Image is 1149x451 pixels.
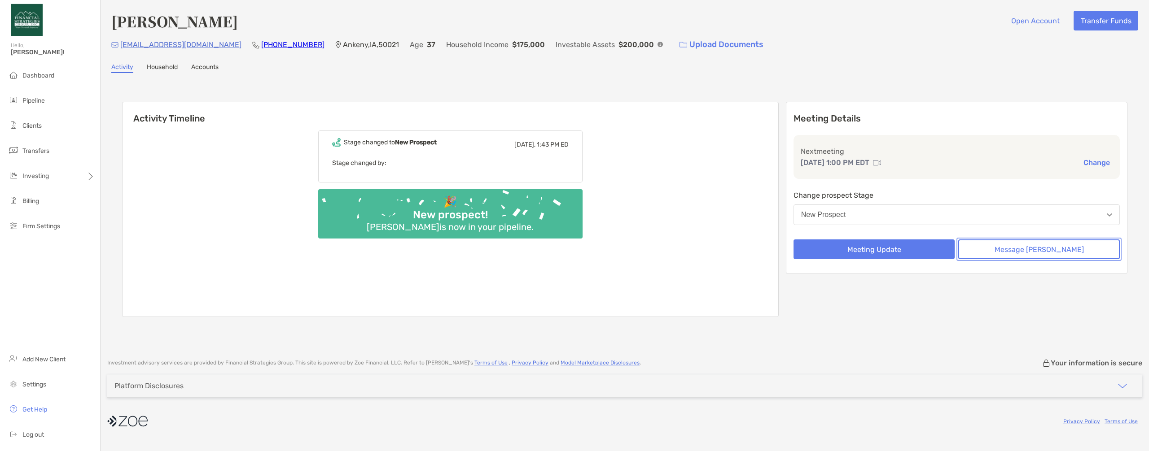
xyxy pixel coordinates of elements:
[332,157,569,169] p: Stage changed by:
[8,429,19,439] img: logout icon
[556,39,615,50] p: Investable Assets
[1107,213,1112,217] img: Open dropdown arrow
[801,211,846,219] div: New Prospect
[512,360,548,366] a: Privacy Policy
[1117,381,1128,391] img: icon arrow
[474,360,508,366] a: Terms of Use
[22,222,60,230] span: Firm Settings
[801,146,1113,157] p: Next meeting
[147,63,178,73] a: Household
[11,48,95,56] span: [PERSON_NAME]!
[409,208,491,221] div: New prospect!
[440,195,460,208] div: 🎉
[22,406,47,413] span: Get Help
[252,41,259,48] img: Phone Icon
[410,39,423,50] p: Age
[111,11,238,31] h4: [PERSON_NAME]
[395,139,437,146] b: New Prospect
[343,39,399,50] p: Ankeny , IA , 50021
[332,138,341,147] img: Event icon
[8,403,19,414] img: get-help icon
[8,353,19,364] img: add_new_client icon
[114,382,184,390] div: Platform Disclosures
[1074,11,1138,30] button: Transfer Funds
[794,190,1120,201] p: Change prospect Stage
[8,69,19,80] img: dashboard icon
[958,239,1120,259] button: Message [PERSON_NAME]
[658,42,663,47] img: Info Icon
[22,431,44,438] span: Log out
[680,42,687,48] img: button icon
[335,41,341,48] img: Location Icon
[107,360,641,366] p: Investment advisory services are provided by Financial Strategies Group . This site is powered by...
[794,113,1120,124] p: Meeting Details
[22,122,42,130] span: Clients
[261,40,325,49] a: [PHONE_NUMBER]
[8,120,19,130] img: clients icon
[123,102,778,124] h6: Activity Timeline
[22,381,46,388] span: Settings
[22,72,54,79] span: Dashboard
[22,147,49,155] span: Transfers
[801,157,869,168] p: [DATE] 1:00 PM EDT
[11,4,43,36] img: Zoe Logo
[111,42,118,48] img: Email Icon
[1081,158,1113,167] button: Change
[22,97,45,104] span: Pipeline
[363,221,537,232] div: [PERSON_NAME] is now in your pipeline.
[794,204,1120,225] button: New Prospect
[22,172,49,180] span: Investing
[22,197,39,205] span: Billing
[120,39,241,50] p: [EMAIL_ADDRESS][DOMAIN_NAME]
[512,39,545,50] p: $175,000
[8,95,19,105] img: pipeline icon
[1105,418,1138,425] a: Terms of Use
[1051,359,1142,367] p: Your information is secure
[1004,11,1066,30] button: Open Account
[873,159,881,166] img: communication type
[318,189,583,231] img: Confetti
[8,220,19,231] img: firm-settings icon
[794,239,955,259] button: Meeting Update
[514,141,535,148] span: [DATE],
[191,63,219,73] a: Accounts
[344,139,437,146] div: Stage changed to
[8,145,19,156] img: transfers icon
[8,378,19,389] img: settings icon
[618,39,654,50] p: $200,000
[8,195,19,206] img: billing icon
[111,63,133,73] a: Activity
[427,39,435,50] p: 37
[1063,418,1100,425] a: Privacy Policy
[674,35,769,54] a: Upload Documents
[446,39,509,50] p: Household Income
[537,141,569,148] span: 1:43 PM ED
[107,411,148,431] img: company logo
[561,360,640,366] a: Model Marketplace Disclosures
[8,170,19,181] img: investing icon
[22,356,66,363] span: Add New Client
